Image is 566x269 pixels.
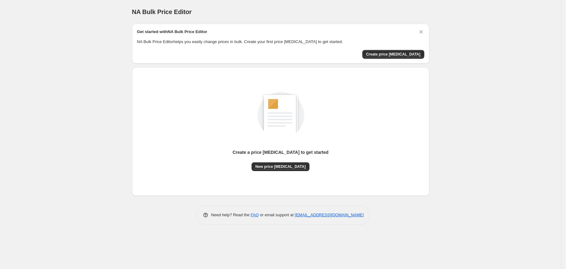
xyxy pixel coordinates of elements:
[255,164,306,169] span: New price [MEDICAL_DATA]
[211,213,251,217] span: Need help? Read the
[137,39,424,45] p: NA Bulk Price Editor helps you easily change prices in bulk. Create your first price [MEDICAL_DAT...
[137,29,207,35] h2: Get started with NA Bulk Price Editor
[362,50,424,59] button: Create price change job
[252,162,309,171] button: New price [MEDICAL_DATA]
[259,213,295,217] span: or email support at
[251,213,259,217] a: FAQ
[295,213,364,217] a: [EMAIL_ADDRESS][DOMAIN_NAME]
[366,52,421,57] span: Create price [MEDICAL_DATA]
[132,8,192,15] span: NA Bulk Price Editor
[418,29,424,35] button: Dismiss card
[232,149,329,155] p: Create a price [MEDICAL_DATA] to get started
